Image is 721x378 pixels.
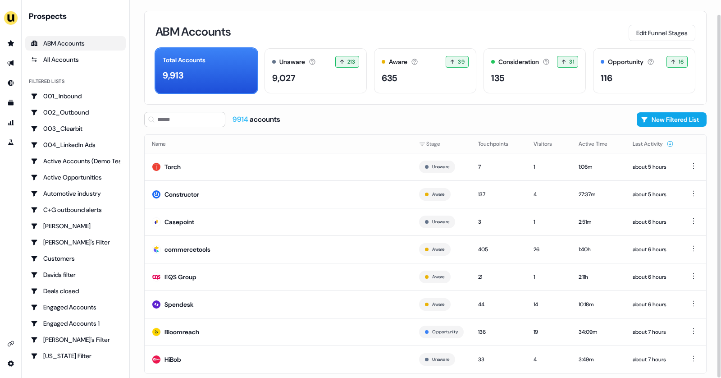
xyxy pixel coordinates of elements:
button: Opportunity [432,328,458,336]
div: Engaged Accounts 1 [31,319,120,328]
div: about 7 hours [633,355,674,364]
a: Go to integrations [4,356,18,371]
div: Customers [31,254,120,263]
a: Go to templates [4,96,18,110]
button: Aware [432,273,444,281]
button: Aware [432,190,444,198]
a: Go to Georgia Filter [25,349,126,363]
a: Go to Geneviève's Filter [25,332,126,347]
a: Go to Engaged Accounts 1 [25,316,126,331]
button: Active Time [579,136,618,152]
div: about 6 hours [633,272,674,281]
a: Go to 004_LinkedIn Ads [25,138,126,152]
div: 635 [382,71,397,85]
a: ABM Accounts [25,36,126,51]
button: Aware [432,300,444,309]
div: 26 [534,245,564,254]
div: Automotive industry [31,189,120,198]
div: [US_STATE] Filter [31,351,120,360]
div: Stage [419,139,464,148]
div: Active Opportunities [31,173,120,182]
div: 1 [534,272,564,281]
div: 136 [478,327,519,337]
div: C+G outbound alerts [31,205,120,214]
div: 7 [478,162,519,171]
div: commercetools [164,245,210,254]
a: Go to prospects [4,36,18,51]
div: Engaged Accounts [31,303,120,312]
button: Touchpoints [478,136,519,152]
div: 19 [534,327,564,337]
div: 1 [534,217,564,226]
a: Go to Charlotte Stone [25,219,126,233]
div: Total Accounts [163,55,205,65]
div: 002_Outbound [31,108,120,117]
a: Go to outbound experience [4,56,18,70]
div: 34:09m [579,327,618,337]
div: about 7 hours [633,327,674,337]
span: 16 [679,57,684,66]
div: Casepoint [164,217,194,226]
button: Unaware [432,163,449,171]
div: Prospects [29,11,126,22]
div: 27:37m [579,190,618,199]
a: Go to Charlotte's Filter [25,235,126,249]
div: 003_Clearbit [31,124,120,133]
div: EQS Group [164,272,196,281]
a: Go to C+G outbound alerts [25,203,126,217]
button: Aware [432,245,444,254]
div: 1:06m [579,162,618,171]
div: 33 [478,355,519,364]
a: Go to Engaged Accounts [25,300,126,314]
div: ABM Accounts [31,39,120,48]
div: 1 [534,162,564,171]
button: New Filtered List [637,112,707,127]
a: Go to Active Opportunities [25,170,126,184]
div: [PERSON_NAME] [31,221,120,230]
a: Go to 001_Inbound [25,89,126,103]
a: Go to integrations [4,337,18,351]
div: about 6 hours [633,217,674,226]
div: [PERSON_NAME]'s Filter [31,238,120,247]
div: 3 [478,217,519,226]
div: 405 [478,245,519,254]
div: 135 [491,71,504,85]
div: All Accounts [31,55,120,64]
a: All accounts [25,52,126,67]
div: 4 [534,190,564,199]
h3: ABM Accounts [155,26,231,37]
div: 9,027 [272,71,296,85]
div: 116 [601,71,612,85]
div: 4 [534,355,564,364]
button: Edit Funnel Stages [629,25,695,41]
div: [PERSON_NAME]'s Filter [31,335,120,344]
div: about 6 hours [633,300,674,309]
button: Unaware [432,218,449,226]
div: Davids filter [31,270,120,279]
div: Filtered lists [29,78,64,85]
a: Go to 003_Clearbit [25,121,126,136]
a: Go to Automotive industry [25,186,126,201]
div: accounts [233,115,280,124]
span: 31 [569,57,574,66]
div: about 5 hours [633,190,674,199]
span: 213 [347,57,355,66]
div: 44 [478,300,519,309]
div: 14 [534,300,564,309]
a: Go to attribution [4,115,18,130]
div: 1:40h [579,245,618,254]
a: Go to Deals closed [25,284,126,298]
div: Unaware [279,57,305,67]
button: Visitors [534,136,563,152]
div: Aware [389,57,407,67]
div: 137 [478,190,519,199]
div: Opportunity [608,57,643,67]
div: 10:18m [579,300,618,309]
a: Go to experiments [4,135,18,150]
span: 39 [458,57,465,66]
div: Deals closed [31,286,120,295]
div: Constructor [164,190,199,199]
div: 3:49m [579,355,618,364]
div: Torch [164,162,181,171]
div: HiBob [164,355,181,364]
